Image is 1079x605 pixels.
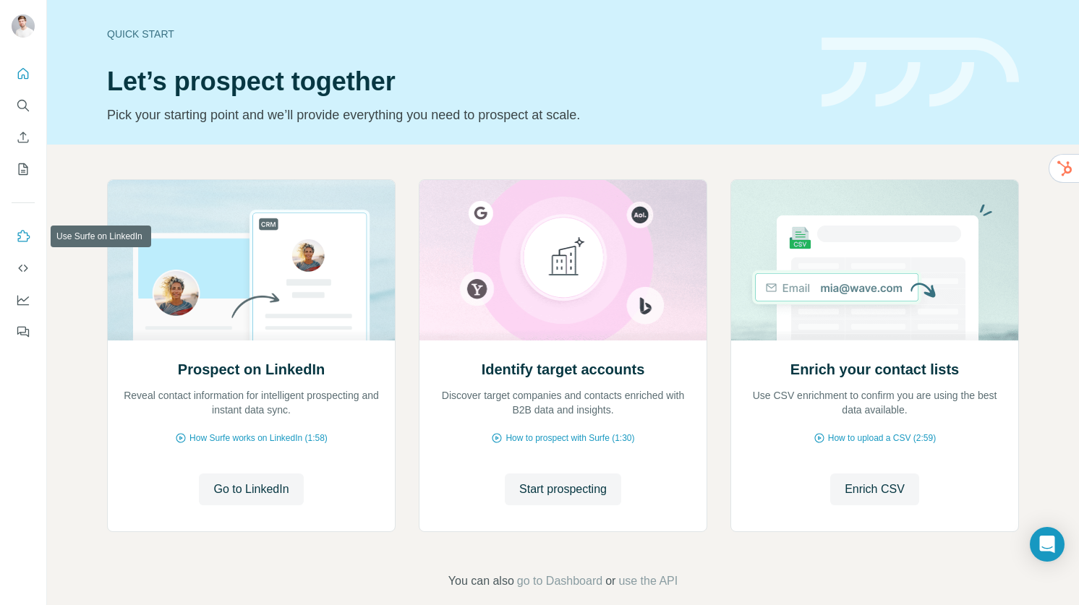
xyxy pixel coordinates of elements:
[790,359,959,379] h2: Enrich your contact lists
[517,572,602,590] button: go to Dashboard
[845,481,905,498] span: Enrich CSV
[448,572,514,590] span: You can also
[12,287,35,313] button: Dashboard
[519,481,607,498] span: Start prospecting
[12,14,35,38] img: Avatar
[830,473,919,505] button: Enrich CSV
[12,319,35,345] button: Feedback
[178,359,325,379] h2: Prospect on LinkedIn
[506,432,634,445] span: How to prospect with Surfe (1:30)
[12,156,35,182] button: My lists
[730,180,1019,340] img: Enrich your contact lists
[199,473,303,505] button: Go to LinkedIn
[107,67,804,96] h1: Let’s prospect together
[605,572,615,590] span: or
[1030,527,1065,562] div: Open Intercom Messenger
[107,105,804,125] p: Pick your starting point and we’ll provide everything you need to prospect at scale.
[746,388,1004,417] p: Use CSV enrichment to confirm you are using the best data available.
[482,359,645,379] h2: Identify target accounts
[822,38,1019,108] img: banner
[213,481,289,498] span: Go to LinkedIn
[12,223,35,249] button: Use Surfe on LinkedIn
[107,27,804,41] div: Quick start
[12,93,35,119] button: Search
[434,388,692,417] p: Discover target companies and contacts enriched with B2B data and insights.
[419,180,707,340] img: Identify target accounts
[828,432,936,445] span: How to upload a CSV (2:59)
[189,432,328,445] span: How Surfe works on LinkedIn (1:58)
[505,473,621,505] button: Start prospecting
[618,572,678,590] button: use the API
[12,124,35,150] button: Enrich CSV
[12,255,35,281] button: Use Surfe API
[107,180,396,340] img: Prospect on LinkedIn
[12,61,35,87] button: Quick start
[122,388,380,417] p: Reveal contact information for intelligent prospecting and instant data sync.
